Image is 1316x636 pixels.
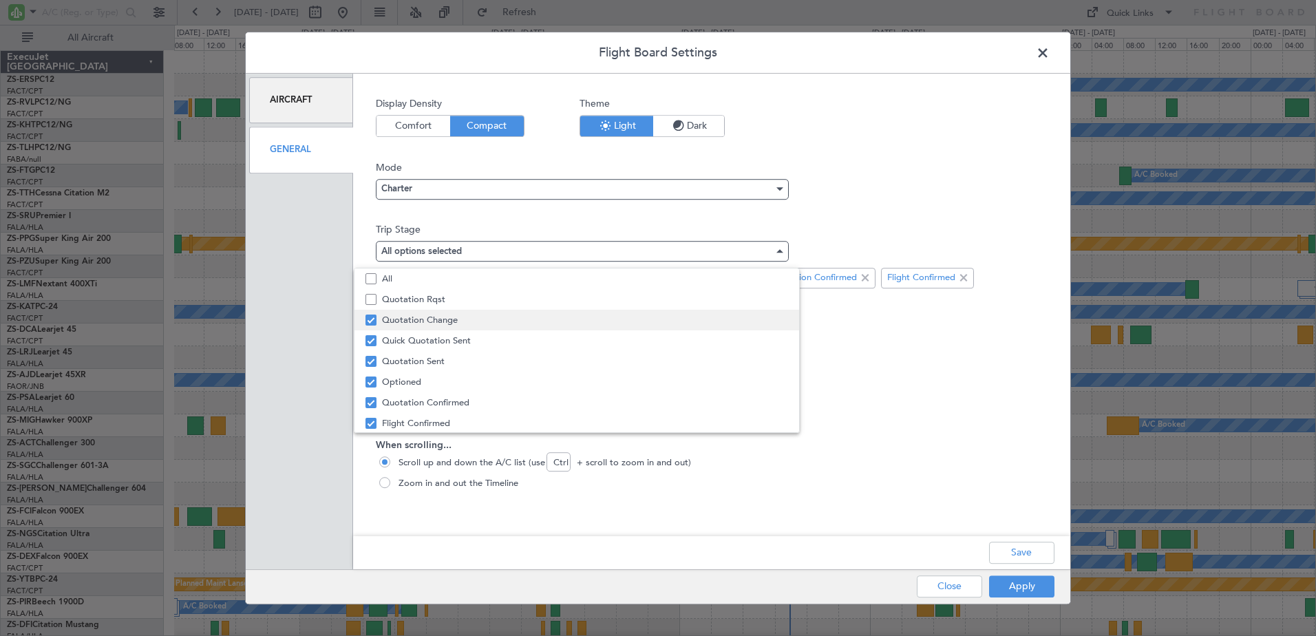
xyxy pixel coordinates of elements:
[382,330,788,351] span: Quick Quotation Sent
[382,268,788,289] span: All
[382,372,788,392] span: Optioned
[382,289,788,310] span: Quotation Rqst
[382,392,788,413] span: Quotation Confirmed
[382,351,788,372] span: Quotation Sent
[382,413,788,434] span: Flight Confirmed
[382,310,788,330] span: Quotation Change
